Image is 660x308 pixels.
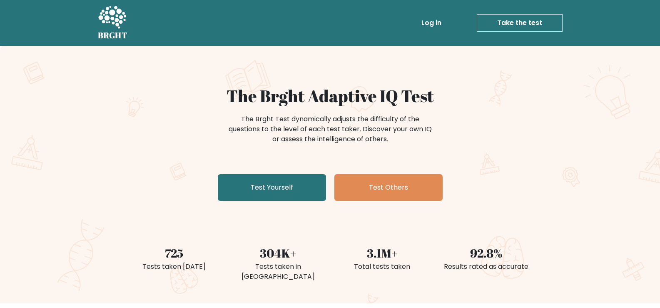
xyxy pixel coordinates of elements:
a: BRGHT [98,3,128,43]
div: 725 [127,244,221,262]
div: Total tests taken [335,262,429,272]
a: Take the test [477,14,563,32]
a: Log in [418,15,445,31]
div: The Brght Test dynamically adjusts the difficulty of the questions to the level of each test take... [226,114,434,144]
div: 3.1M+ [335,244,429,262]
div: Results rated as accurate [439,262,533,272]
h1: The Brght Adaptive IQ Test [127,86,533,106]
div: 92.8% [439,244,533,262]
a: Test Others [334,174,443,201]
div: Tests taken in [GEOGRAPHIC_DATA] [231,262,325,282]
div: Tests taken [DATE] [127,262,221,272]
a: Test Yourself [218,174,326,201]
h5: BRGHT [98,30,128,40]
div: 304K+ [231,244,325,262]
